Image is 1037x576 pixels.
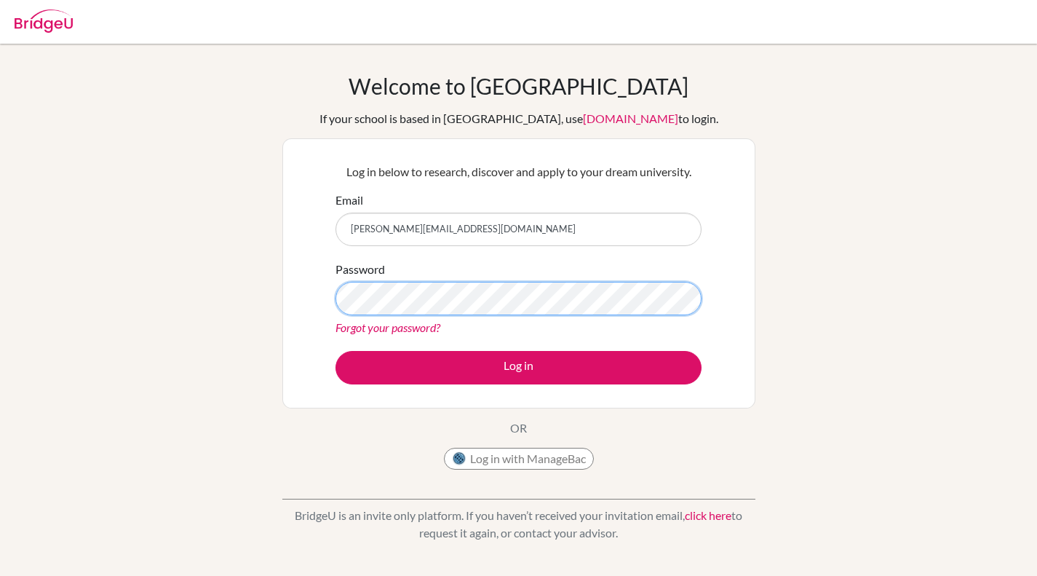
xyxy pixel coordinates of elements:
label: Password [335,261,385,278]
a: [DOMAIN_NAME] [583,111,678,125]
h1: Welcome to [GEOGRAPHIC_DATA] [349,73,688,99]
a: Forgot your password? [335,320,440,334]
button: Log in with ManageBac [444,448,594,470]
p: Log in below to research, discover and apply to your dream university. [335,163,702,181]
label: Email [335,192,363,209]
div: If your school is based in [GEOGRAPHIC_DATA], use to login. [319,110,718,127]
p: BridgeU is an invite only platform. If you haven’t received your invitation email, to request it ... [282,507,755,542]
p: OR [510,419,527,437]
button: Log in [335,351,702,384]
a: click here [685,508,731,522]
img: Bridge-U [15,9,73,33]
